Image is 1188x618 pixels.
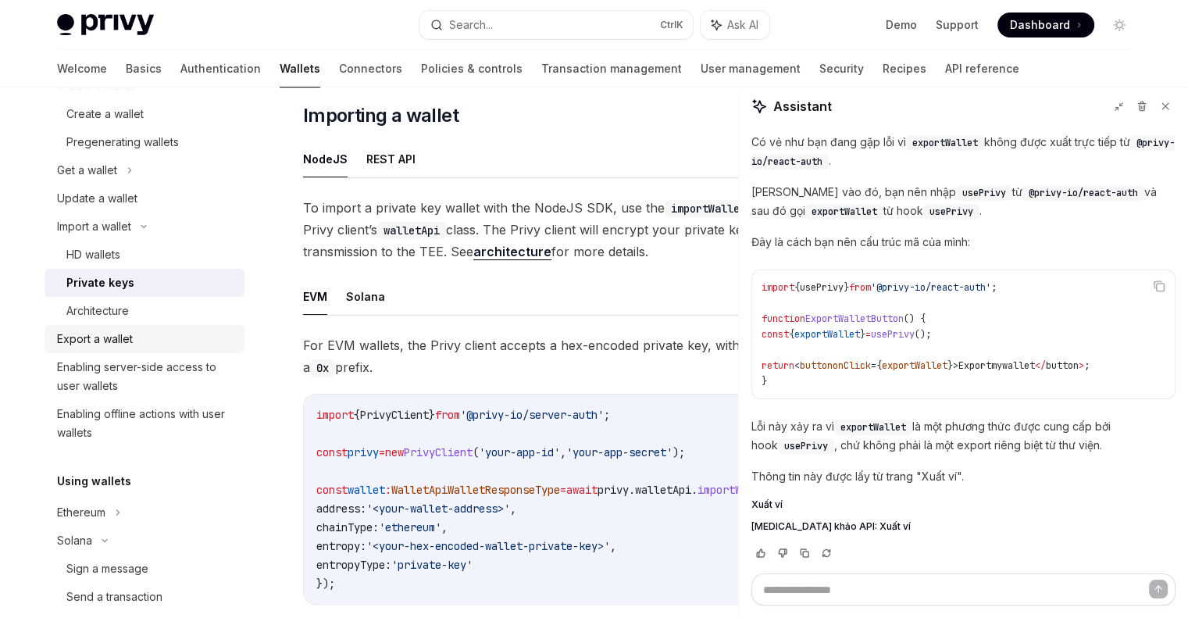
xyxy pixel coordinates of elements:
[844,281,849,294] span: }
[316,502,366,516] span: address:
[385,445,404,459] span: new
[751,498,1176,511] a: Xuất ví
[460,408,604,422] span: '@privy-io/server-auth'
[805,313,904,325] span: ExportWalletButton
[479,445,560,459] span: 'your-app-id'
[751,233,1176,252] p: Đây là cách bạn nên cấu trúc mã của mình:
[886,17,917,33] a: Demo
[727,17,758,33] span: Ask AI
[435,408,460,422] span: from
[701,11,769,39] button: Ask AI
[377,222,446,239] code: walletApi
[126,50,162,88] a: Basics
[929,205,973,218] span: usePrivy
[762,281,794,294] span: import
[1079,359,1084,372] span: >
[280,50,320,88] a: Wallets
[45,241,244,269] a: HD wallets
[865,328,871,341] span: =
[915,328,931,341] span: ();
[379,520,441,534] span: 'ethereum'
[473,244,551,260] a: architecture
[958,359,991,372] span: Export
[316,445,348,459] span: const
[180,50,261,88] a: Authentication
[751,137,1175,168] span: @privy-io/react-auth
[449,16,493,34] div: Search...
[819,50,864,88] a: Security
[303,197,866,263] span: To import a private key wallet with the NodeJS SDK, use the method from the Privy client’s class....
[635,483,691,497] span: walletApi
[354,408,360,422] span: {
[945,50,1019,88] a: API reference
[794,281,800,294] span: {
[57,472,131,491] h5: Using wallets
[303,141,348,177] button: NodeJS
[57,50,107,88] a: Welcome
[762,375,767,388] span: }
[697,483,772,497] span: importWallet
[303,278,327,315] button: EVM
[800,281,844,294] span: usePrivy
[997,13,1094,38] a: Dashboard
[762,313,805,325] span: function
[566,445,672,459] span: 'your-app-secret'
[316,520,379,534] span: chainType:
[57,14,154,36] img: light logo
[691,483,697,497] span: .
[629,483,635,497] span: .
[57,189,137,208] div: Update a wallet
[45,353,244,400] a: Enabling server-side access to user wallets
[701,50,801,88] a: User management
[419,11,693,39] button: Search...CtrlK
[871,328,915,341] span: usePrivy
[840,421,906,434] span: exportWallet
[1010,17,1070,33] span: Dashboard
[751,183,1176,220] p: [PERSON_NAME] vào đó, bạn nên nhập từ và sau đó gọi từ hook .
[833,359,871,372] span: onClick
[1084,359,1090,372] span: ;
[904,313,926,325] span: () {
[45,128,244,156] a: Pregenerating wallets
[812,205,877,218] span: exportWallet
[45,269,244,297] a: Private keys
[1035,359,1046,372] span: </
[751,520,1176,533] a: [MEDICAL_DATA] khảo API: Xuất ví
[346,278,385,315] button: Solana
[66,105,144,123] div: Create a wallet
[1002,359,1035,372] span: wallet
[962,187,1006,199] span: usePrivy
[404,445,473,459] span: PrivyClient
[348,445,379,459] span: privy
[379,445,385,459] span: =
[665,200,752,217] code: importWallet
[57,358,235,395] div: Enabling server-side access to user wallets
[366,539,610,553] span: '<your-hex-encoded-wallet-private-key>'
[366,502,510,516] span: '<your-wallet-address>'
[45,400,244,447] a: Enabling offline actions with user wallets
[57,330,133,348] div: Export a wallet
[303,103,458,128] span: Importing a wallet
[429,408,435,422] span: }
[773,97,832,116] span: Assistant
[882,359,947,372] span: exportWallet
[541,50,682,88] a: Transaction management
[66,302,129,320] div: Architecture
[751,520,911,533] span: [MEDICAL_DATA] khảo API: Xuất ví
[66,133,179,152] div: Pregenerating wallets
[45,100,244,128] a: Create a wallet
[610,539,616,553] span: ,
[800,359,833,372] span: button
[57,503,105,522] div: Ethereum
[66,245,120,264] div: HD wallets
[303,334,866,378] span: For EVM wallets, the Privy client accepts a hex-encoded private key, with or without a prefix.
[57,405,235,442] div: Enabling offline actions with user wallets
[66,273,134,292] div: Private keys
[560,483,566,497] span: =
[57,217,131,236] div: Import a wallet
[912,137,978,149] span: exportWallet
[1149,276,1169,296] button: Copy the contents from the code block
[794,328,860,341] span: exportWallet
[560,445,566,459] span: ,
[660,19,683,31] span: Ctrl K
